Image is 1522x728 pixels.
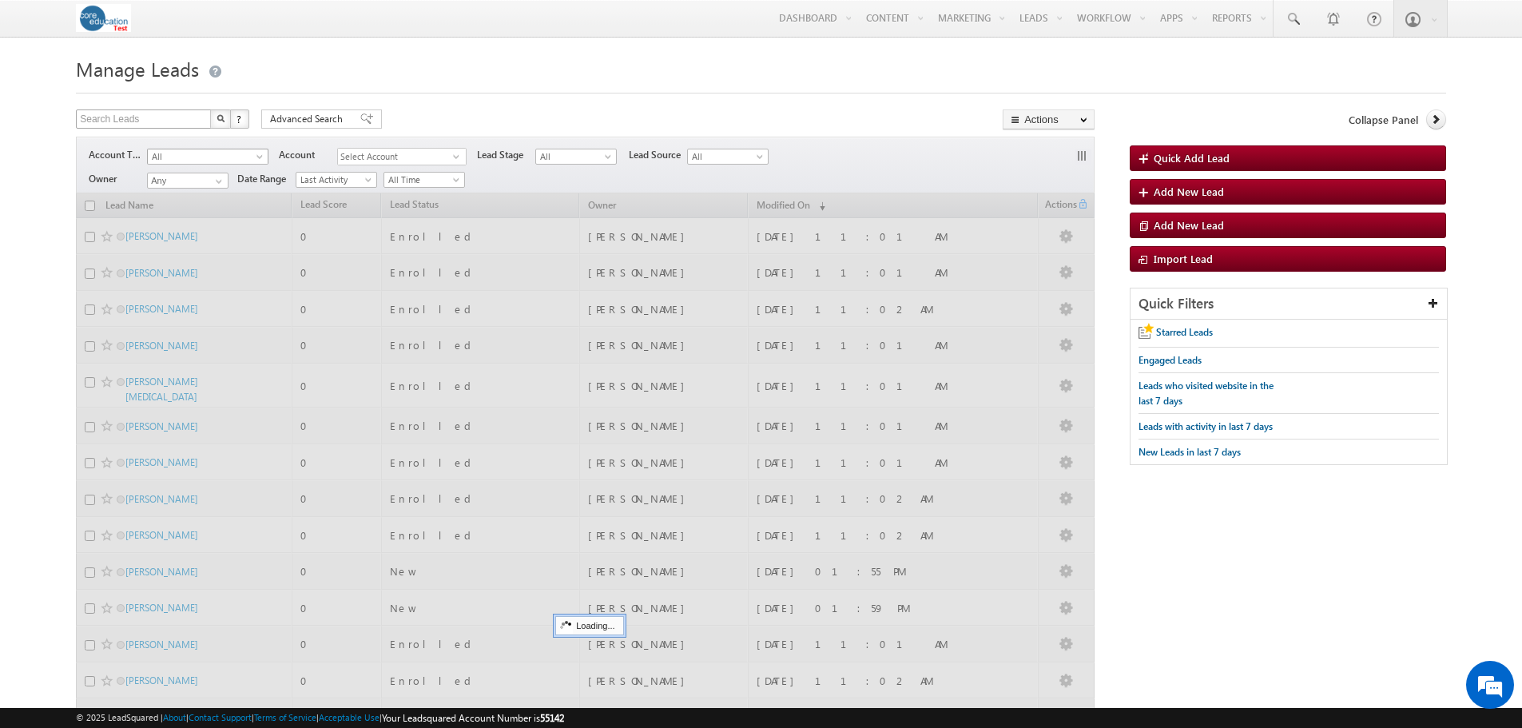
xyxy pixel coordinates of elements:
img: Custom Logo [76,4,131,32]
span: 55142 [540,712,564,724]
span: Lead Source [629,148,687,162]
span: Advanced Search [270,112,348,126]
span: Date Range [237,172,296,186]
a: All [535,149,617,165]
span: Manage Leads [76,56,199,82]
span: © 2025 LeadSquared | | | | | [76,710,564,726]
span: Leads with activity in last 7 days [1139,420,1273,432]
span: ? [236,112,244,125]
span: All [148,149,258,164]
span: Last Activity [296,173,372,187]
a: Terms of Service [254,712,316,722]
span: Engaged Leads [1139,354,1202,366]
input: Type to Search [147,173,228,189]
a: All Time [383,172,465,188]
span: Lead Stage [477,148,535,162]
div: Loading... [555,616,623,635]
div: Select Account [337,148,467,165]
span: Account [279,148,337,162]
span: All Time [384,173,460,187]
div: Quick Filters [1131,288,1447,320]
span: Leads who visited website in the last 7 days [1139,380,1274,407]
span: Account Type [89,148,147,162]
span: All [536,149,612,164]
span: Quick Add Lead [1154,151,1230,165]
a: Last Activity [296,172,377,188]
span: Collapse Panel [1349,113,1418,127]
span: Add New Lead [1154,218,1224,232]
a: All [687,149,769,165]
span: All [688,149,764,164]
span: Add New Lead [1154,185,1224,198]
a: All [147,149,268,165]
span: Owner [89,172,147,186]
span: Starred Leads [1156,326,1213,338]
span: Select Account [338,149,453,165]
span: New Leads in last 7 days [1139,446,1241,458]
span: select [453,153,466,160]
a: Show All Items [207,173,227,189]
button: Actions [1003,109,1095,129]
span: Import Lead [1154,252,1213,265]
img: Search [217,114,225,122]
span: Your Leadsquared Account Number is [382,712,564,724]
a: About [163,712,186,722]
button: ? [230,109,249,129]
a: Acceptable Use [319,712,380,722]
a: Contact Support [189,712,252,722]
